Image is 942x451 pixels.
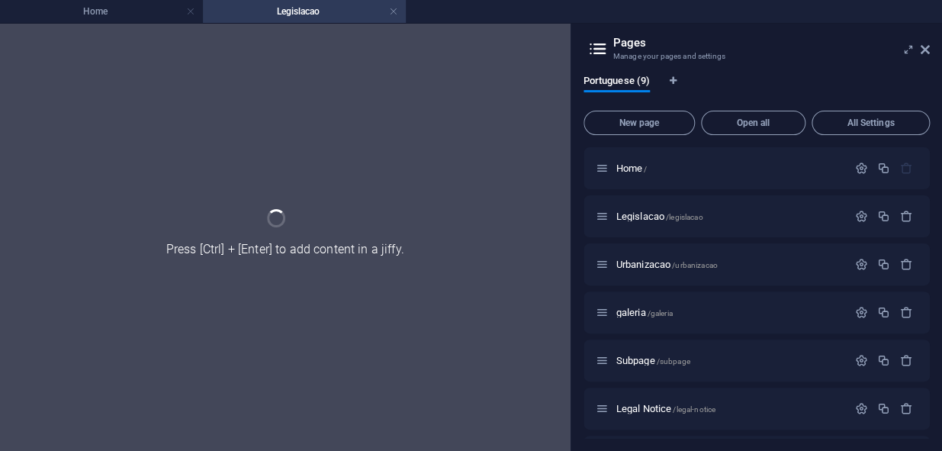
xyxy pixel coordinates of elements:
[613,50,899,63] h3: Manage your pages and settings
[613,36,930,50] h2: Pages
[672,261,718,269] span: /urbanizacao
[584,111,695,135] button: New page
[877,402,890,415] div: Duplicate
[877,354,890,367] div: Duplicate
[584,72,650,93] span: Portuguese (9)
[616,355,690,366] span: Click to open page
[648,309,673,317] span: /galeria
[584,76,930,105] div: Language Tabs
[657,357,690,366] span: /subpage
[855,354,868,367] div: Settings
[612,211,847,221] div: Legislacao/legislacao
[900,402,913,415] div: Remove
[708,118,799,127] span: Open all
[855,210,868,223] div: Settings
[900,210,913,223] div: Remove
[877,162,890,175] div: Duplicate
[612,259,847,269] div: Urbanizacao/urbanizacao
[900,354,913,367] div: Remove
[900,162,913,175] div: The startpage cannot be deleted
[616,403,715,414] span: Click to open page
[612,308,847,317] div: galeria/galeria
[612,404,847,414] div: Legal Notice/legal-notice
[877,258,890,271] div: Duplicate
[855,402,868,415] div: Settings
[616,163,648,174] span: Click to open page
[616,211,703,222] span: Legislacao
[590,118,688,127] span: New page
[666,213,703,221] span: /legislacao
[673,405,715,414] span: /legal-notice
[855,162,868,175] div: Settings
[818,118,923,127] span: All Settings
[644,165,647,173] span: /
[855,306,868,319] div: Settings
[701,111,805,135] button: Open all
[812,111,930,135] button: All Settings
[900,306,913,319] div: Remove
[612,356,847,366] div: Subpage/subpage
[900,258,913,271] div: Remove
[877,210,890,223] div: Duplicate
[855,258,868,271] div: Settings
[203,3,406,20] h4: Legislacao
[612,163,847,173] div: Home/
[877,306,890,319] div: Duplicate
[616,307,673,318] span: Click to open page
[616,259,718,270] span: Click to open page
